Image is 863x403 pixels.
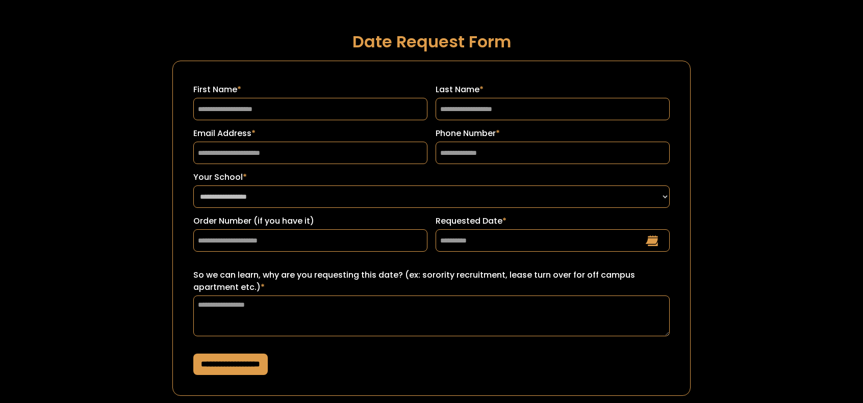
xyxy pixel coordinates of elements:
label: First Name [193,84,427,96]
label: So we can learn, why are you requesting this date? (ex: sorority recruitment, lease turn over for... [193,269,669,293]
form: Request a Date Form [172,61,690,396]
h1: Date Request Form [172,33,690,50]
label: Phone Number [436,127,670,140]
label: Last Name [436,84,670,96]
label: Order Number (if you have it) [193,215,427,227]
label: Email Address [193,127,427,140]
label: Your School [193,171,669,183]
label: Requested Date [436,215,670,227]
